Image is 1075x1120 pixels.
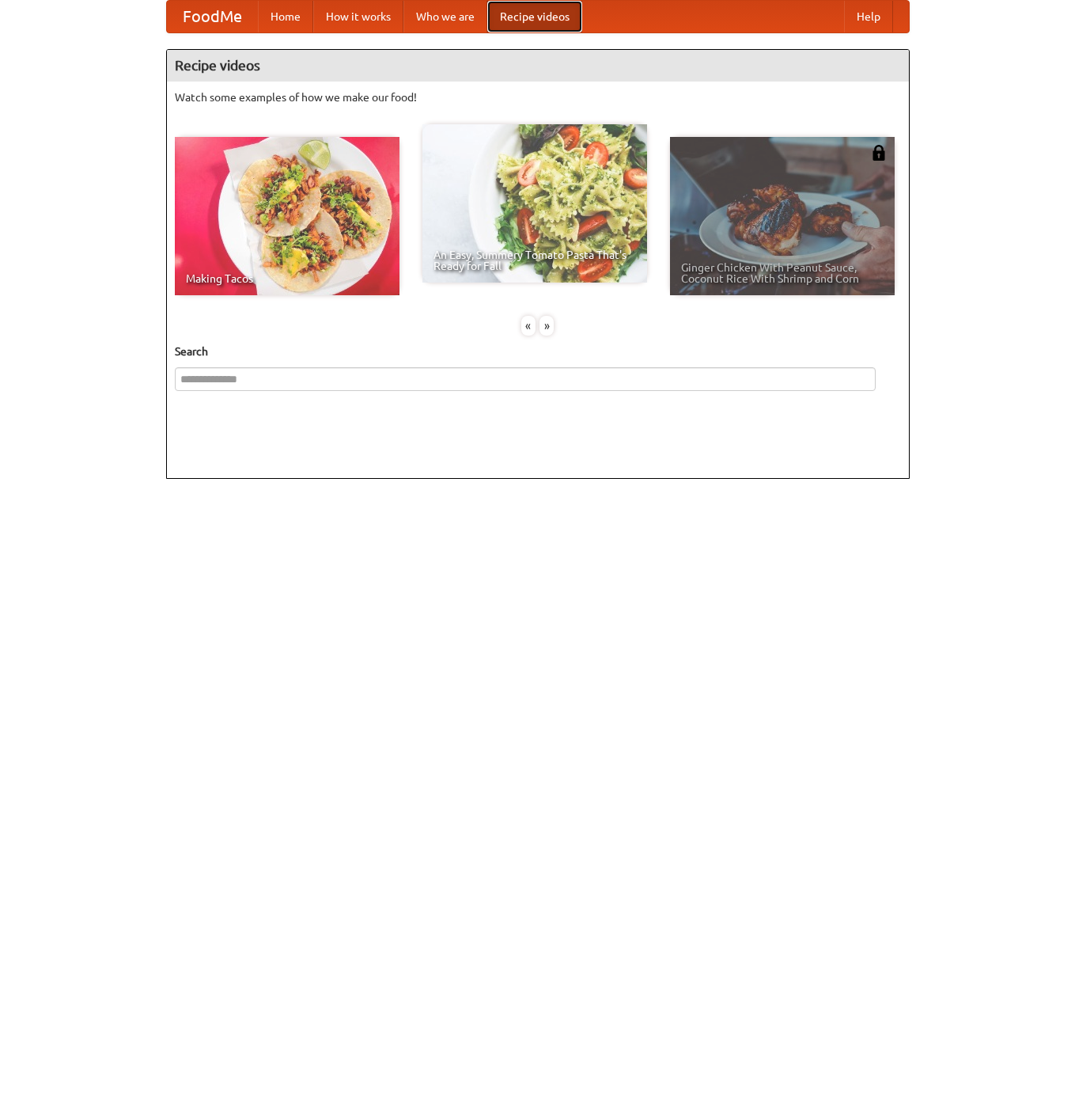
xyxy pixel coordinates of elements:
h5: Search [175,344,901,359]
a: Making Tacos [175,137,399,295]
a: How it works [313,1,403,32]
a: An Easy, Summery Tomato Pasta That's Ready for Fall [422,124,647,283]
a: Who we are [403,1,487,32]
div: » [539,316,554,336]
a: Help [844,1,893,32]
img: 483408.png [871,145,887,161]
h4: Recipe videos [167,50,909,82]
a: Recipe videos [487,1,582,32]
span: Making Tacos [186,273,388,284]
span: An Easy, Summery Tomato Pasta That's Ready for Fall [433,249,636,271]
a: FoodMe [167,1,258,32]
p: Watch some examples of how we make our food! [175,89,901,105]
div: « [521,316,536,336]
a: Home [258,1,313,32]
